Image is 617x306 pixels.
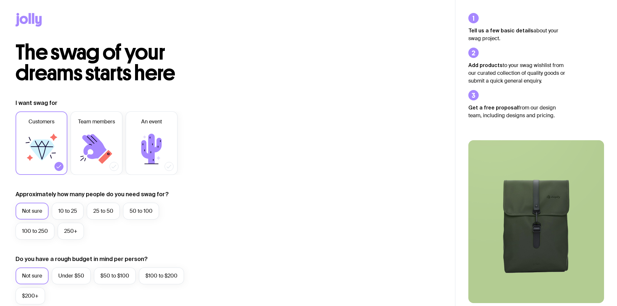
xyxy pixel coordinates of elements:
p: from our design team, including designs and pricing. [468,104,566,119]
label: Under $50 [52,267,91,284]
label: Approximately how many people do you need swag for? [16,190,169,198]
label: Not sure [16,267,49,284]
span: An event [141,118,162,126]
strong: Add products [468,62,503,68]
strong: Tell us a few basic details [468,28,533,33]
label: 250+ [58,223,84,240]
span: Team members [78,118,115,126]
label: 25 to 50 [87,203,120,220]
label: $100 to $200 [139,267,184,284]
span: The swag of your dreams starts here [16,40,175,86]
label: $50 to $100 [94,267,136,284]
label: I want swag for [16,99,57,107]
label: Do you have a rough budget in mind per person? [16,255,148,263]
span: Customers [29,118,54,126]
p: to your swag wishlist from our curated collection of quality goods or submit a quick general enqu... [468,61,566,85]
label: 100 to 250 [16,223,54,240]
strong: Get a free proposal [468,105,518,110]
label: 50 to 100 [123,203,159,220]
label: $200+ [16,288,45,304]
label: Not sure [16,203,49,220]
label: 10 to 25 [52,203,84,220]
p: about your swag project. [468,27,566,42]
